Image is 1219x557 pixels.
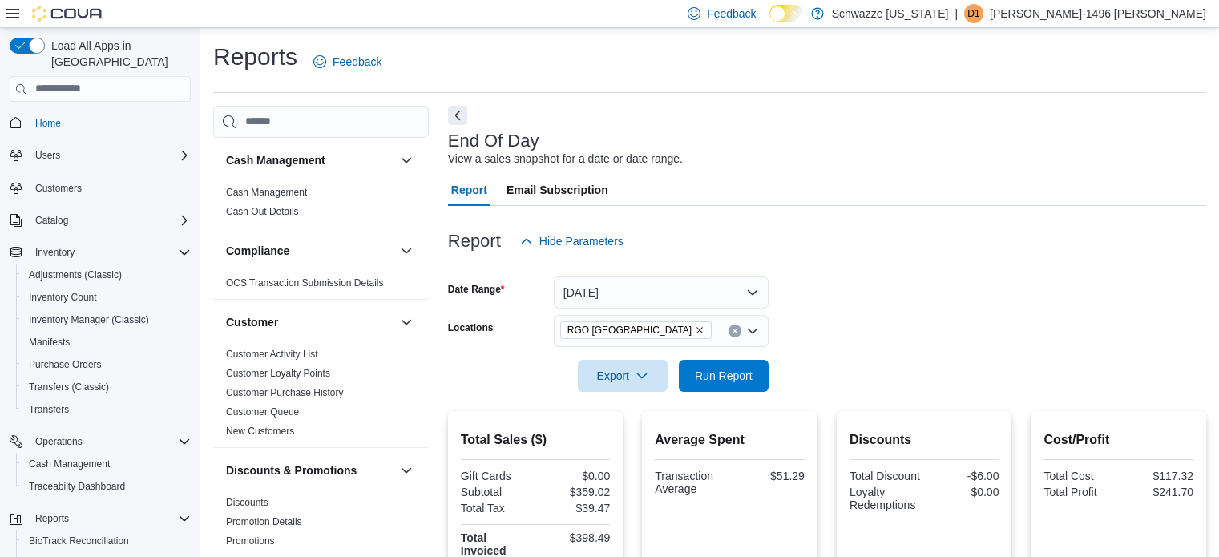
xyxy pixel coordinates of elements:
[226,462,357,478] h3: Discounts & Promotions
[22,310,155,329] a: Inventory Manager (Classic)
[22,288,103,307] a: Inventory Count
[226,243,394,259] button: Compliance
[22,355,191,374] span: Purchase Orders
[1043,430,1193,450] h2: Cost/Profit
[22,531,135,551] a: BioTrack Reconciliation
[29,480,125,493] span: Traceabilty Dashboard
[746,325,759,337] button: Open list of options
[3,209,197,232] button: Catalog
[226,314,278,330] h3: Customer
[29,211,191,230] span: Catalog
[226,206,299,217] a: Cash Out Details
[226,462,394,478] button: Discounts & Promotions
[22,355,108,374] a: Purchase Orders
[226,535,275,547] span: Promotions
[213,41,297,73] h1: Reports
[32,6,104,22] img: Cova
[22,477,131,496] a: Traceabilty Dashboard
[461,486,532,498] div: Subtotal
[226,368,330,379] a: Customer Loyalty Points
[29,211,75,230] button: Catalog
[850,486,921,511] div: Loyalty Redemptions
[3,507,197,530] button: Reports
[226,497,268,508] a: Discounts
[539,531,610,544] div: $398.49
[226,186,307,199] span: Cash Management
[226,348,318,361] span: Customer Activity List
[16,530,197,552] button: BioTrack Reconciliation
[22,377,191,397] span: Transfers (Classic)
[448,321,494,334] label: Locations
[35,149,60,162] span: Users
[333,54,381,70] span: Feedback
[29,178,191,198] span: Customers
[213,493,429,557] div: Discounts & Promotions
[29,432,89,451] button: Operations
[655,430,805,450] h2: Average Spent
[22,333,76,352] a: Manifests
[3,111,197,135] button: Home
[226,205,299,218] span: Cash Out Details
[16,264,197,286] button: Adjustments (Classic)
[397,313,416,332] button: Customer
[22,333,191,352] span: Manifests
[1122,486,1193,498] div: $241.70
[850,430,999,450] h2: Discounts
[832,4,949,23] p: Schwazze [US_STATE]
[16,453,197,475] button: Cash Management
[226,277,384,289] a: OCS Transaction Submission Details
[16,376,197,398] button: Transfers (Classic)
[567,322,692,338] span: RGO [GEOGRAPHIC_DATA]
[226,425,294,438] span: New Customers
[29,291,97,304] span: Inventory Count
[29,509,75,528] button: Reports
[539,470,610,482] div: $0.00
[16,309,197,331] button: Inventory Manager (Classic)
[29,458,110,470] span: Cash Management
[679,360,769,392] button: Run Report
[45,38,191,70] span: Load All Apps in [GEOGRAPHIC_DATA]
[35,214,68,227] span: Catalog
[29,403,69,416] span: Transfers
[22,477,191,496] span: Traceabilty Dashboard
[29,381,109,394] span: Transfers (Classic)
[514,225,630,257] button: Hide Parameters
[729,325,741,337] button: Clear input
[35,435,83,448] span: Operations
[22,531,191,551] span: BioTrack Reconciliation
[226,515,302,528] span: Promotion Details
[22,400,191,419] span: Transfers
[397,461,416,480] button: Discounts & Promotions
[769,5,803,22] input: Dark Mode
[29,243,191,262] span: Inventory
[451,174,487,206] span: Report
[29,146,191,165] span: Users
[1122,470,1193,482] div: $117.32
[554,276,769,309] button: [DATE]
[16,398,197,421] button: Transfers
[1043,470,1115,482] div: Total Cost
[990,4,1206,23] p: [PERSON_NAME]-1496 [PERSON_NAME]
[1043,486,1115,498] div: Total Profit
[507,174,608,206] span: Email Subscription
[695,325,704,335] button: Remove RGO 6 Northeast Heights from selection in this group
[22,288,191,307] span: Inventory Count
[226,187,307,198] a: Cash Management
[29,535,129,547] span: BioTrack Reconciliation
[927,486,999,498] div: $0.00
[448,151,683,168] div: View a sales snapshot for a date or date range.
[16,331,197,353] button: Manifests
[35,117,61,130] span: Home
[3,241,197,264] button: Inventory
[213,273,429,299] div: Compliance
[964,4,983,23] div: Danny-1496 Moreno
[695,368,753,384] span: Run Report
[29,313,149,326] span: Inventory Manager (Classic)
[955,4,958,23] p: |
[29,509,191,528] span: Reports
[707,6,756,22] span: Feedback
[16,353,197,376] button: Purchase Orders
[29,358,102,371] span: Purchase Orders
[22,454,191,474] span: Cash Management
